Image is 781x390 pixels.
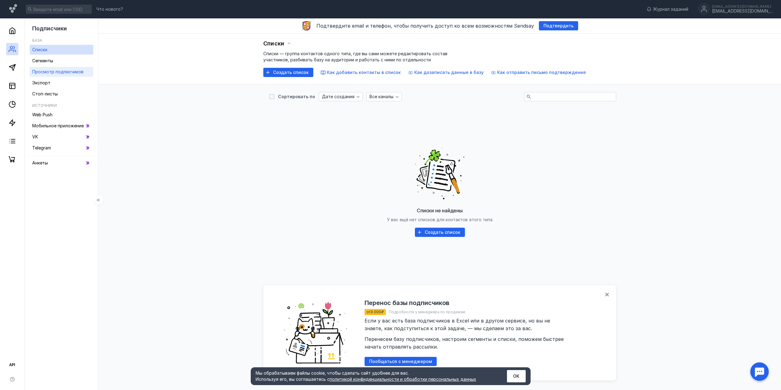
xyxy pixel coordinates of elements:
span: Подписчики [32,25,67,32]
input: Введите email или CSID [26,5,92,14]
span: Пообщаться с менеджером [369,359,432,364]
div: [EMAIL_ADDRESS][DOMAIN_NAME] [712,9,773,14]
button: Как отправить письмо подтверждения [491,69,586,75]
span: Создать список [273,70,309,75]
a: Мобильное приложение [30,121,93,131]
a: Списки [30,45,93,55]
span: Анкеты [32,160,48,165]
span: Telegram [32,145,51,150]
span: Стоп-листы [32,91,58,96]
a: Сегменты [30,56,93,66]
a: Просмотр подписчиков [30,67,93,77]
button: Как дозаписать данные в базу [408,69,484,75]
a: VK [30,132,93,142]
span: от 3 000 ₽ [366,310,384,314]
span: Что нового? [96,7,123,11]
span: Как отправить письмо подтверждения [497,70,586,75]
button: Подтвердить [539,21,578,30]
div: Сортировать по [278,95,315,99]
button: Дате создания [319,92,363,101]
span: Списки [32,47,47,52]
span: Мобильное приложение [32,123,84,128]
span: Все каналы [369,94,393,99]
a: Что нового? [93,7,126,11]
span: Списки не найдены [417,207,463,214]
span: У вас ещё нет списков для контактов этого типа [387,217,493,222]
div: Мы обрабатываем файлы cookie, чтобы сделать сайт удобнее для вас. Используя его, вы соглашаетесь c [256,370,492,382]
button: Пообщаться с менеджером [365,357,437,366]
span: Если у вас есть база подписчиков в Excel или в другом сервисе, но вы не знаете, как подступиться ... [365,318,565,350]
span: Подтвердите email и телефон, чтобы получить доступ ко всем возможностям Sendsay [316,23,534,29]
a: политикой конфиденциальности и обработки персональных данных [330,376,476,382]
h5: База [32,38,42,43]
div: [EMAIL_ADDRESS][DOMAIN_NAME] [712,5,773,8]
button: ОК [507,370,526,382]
span: Дате создания [322,94,354,99]
span: Создать список [425,230,460,235]
span: Журнал заданий [653,6,688,12]
span: Web Push [32,112,52,117]
span: Просмотр подписчиков [32,69,83,74]
button: Как добавить контакты в список [321,69,401,75]
a: Экспорт [30,78,93,88]
span: Как добавить контакты в список [327,70,401,75]
span: Списки [263,40,284,47]
button: Создать список [263,68,313,77]
a: Web Push [30,110,93,120]
a: Стоп-листы [30,89,93,99]
button: Создать список [415,228,465,237]
a: Анкеты [30,158,93,168]
span: Подтвердить [543,23,574,29]
span: Подробности у менеджера по продажам [389,310,465,314]
span: Списки — группа контактов одного типа, где вы сами можете редактировать состав участников, разбив... [263,51,447,62]
img: ede9931b45d85a8c5f1be7e1d817e0cd.png [279,295,355,371]
h5: Источники [32,103,57,108]
span: Сегменты [32,58,53,63]
a: Telegram [30,143,93,153]
span: Экспорт [32,80,50,85]
h2: Перенос базы подписчиков [365,299,449,307]
span: VK [32,134,38,139]
button: Все каналы [366,92,402,101]
span: Как дозаписать данные в базу [414,70,484,75]
a: Журнал заданий [644,6,691,12]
